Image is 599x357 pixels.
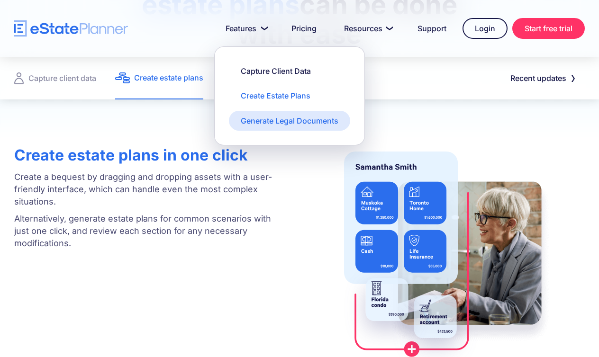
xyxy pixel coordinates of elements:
a: Create Estate Plans [229,86,322,106]
a: home [14,20,128,37]
a: Capture client data [14,57,96,99]
a: Features [214,19,275,38]
p: Create a bequest by dragging and dropping assets with a user-friendly interface, which can handle... [14,171,282,208]
a: Login [463,18,508,39]
strong: Create estate plans in one click [14,146,248,164]
div: Generate Legal Documents [241,116,338,126]
div: Create Estate Plans [241,90,310,101]
a: Start free trial [512,18,585,39]
a: Generate Legal Documents [229,111,350,131]
div: Capture Client Data [241,66,311,76]
a: Recent updates [499,69,585,88]
a: Capture Client Data [229,61,323,81]
div: Create estate plans [134,71,203,84]
a: Pricing [280,19,328,38]
a: Support [406,19,458,38]
a: Create estate plans [115,57,203,99]
a: Resources [333,19,401,38]
p: Alternatively, generate estate plans for common scenarios with just one click, and review each se... [14,213,282,250]
div: Recent updates [510,71,566,85]
div: Capture client data [28,71,96,85]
